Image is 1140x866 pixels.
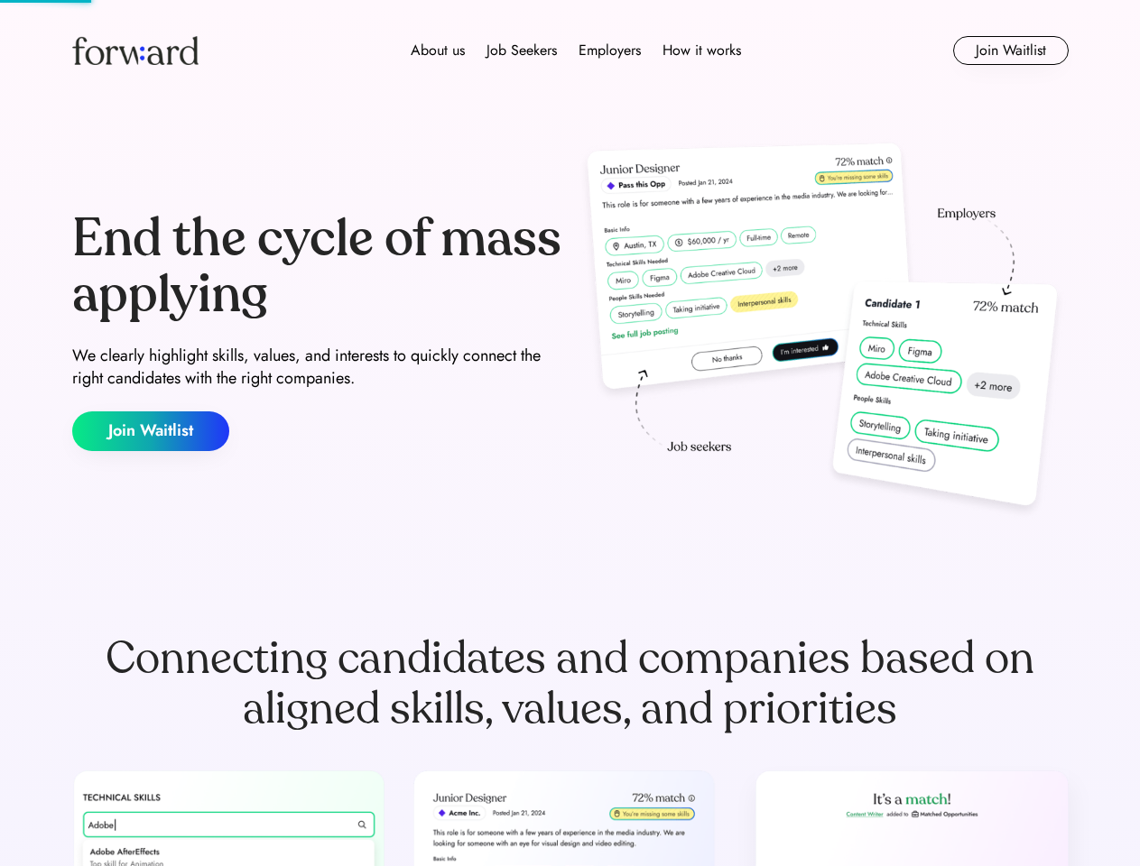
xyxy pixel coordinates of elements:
button: Join Waitlist [72,411,229,451]
div: Job Seekers [487,40,557,61]
div: End the cycle of mass applying [72,211,563,322]
img: Forward logo [72,36,199,65]
div: About us [411,40,465,61]
div: Connecting candidates and companies based on aligned skills, values, and priorities [72,633,1069,734]
div: Employers [579,40,641,61]
button: Join Waitlist [953,36,1069,65]
div: How it works [663,40,741,61]
img: hero-image.png [578,137,1069,525]
div: We clearly highlight skills, values, and interests to quickly connect the right candidates with t... [72,345,563,390]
